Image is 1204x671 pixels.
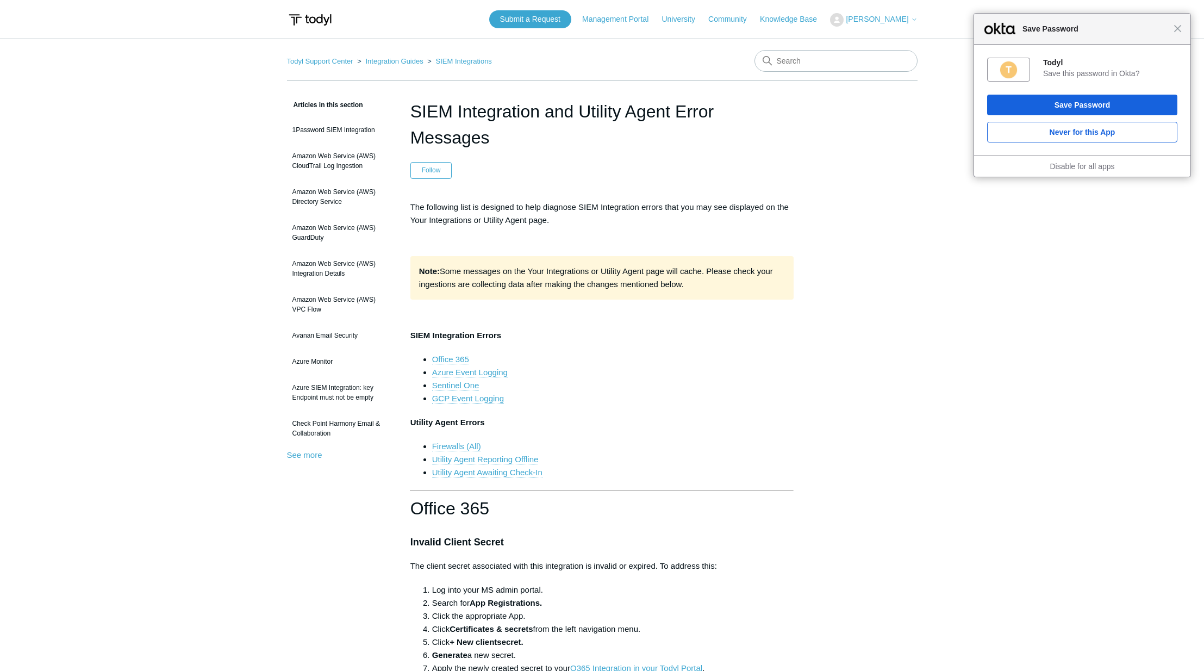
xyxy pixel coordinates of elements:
[432,442,481,451] a: Firewalls (All)
[432,597,794,610] li: Search for
[287,413,394,444] a: Check Point Harmony Email & Collaboration
[287,377,394,408] a: Azure SIEM Integration: key Endpoint must not be empty
[287,218,394,248] a: Amazon Web Service (AWS) GuardDuty
[582,14,659,25] a: Management Portal
[987,95,1177,115] button: Save Password
[410,256,794,300] div: Some messages on the Your Integrations or Utility Agent page will cache. Please check your ingest...
[410,162,452,178] button: Follow Article
[999,60,1018,79] img: Xt+jbwAAAAZJREFUAwAn0oSzCA2izgAAAABJRU5ErkJggg==
[708,14,758,25] a: Community
[355,57,425,65] li: Integration Guides
[754,50,918,72] input: Search
[432,583,794,597] li: Log into your MS admin portal.
[287,450,322,459] a: See more
[287,146,394,176] a: Amazon Web Service (AWS) CloudTrail Log Ingestion
[287,253,394,284] a: Amazon Web Service (AWS) Integration Details
[410,201,794,227] p: The following list is designed to help diagnose SIEM Integration errors that you may see displaye...
[470,598,542,607] strong: App Registrations.
[432,394,504,403] a: GCP Event Logging
[410,560,794,573] p: The client secret associated with this integration is invalid or expired. To address this:
[497,637,523,647] strong: secret.
[450,624,533,633] strong: Certificates & secrets
[432,468,542,477] a: Utility Agent Awaiting Check-In
[432,610,794,623] li: Click the appropriate App.
[1050,162,1114,171] a: Disable for all apps
[489,10,571,28] a: Submit a Request
[365,57,423,65] a: Integration Guides
[432,636,794,649] li: Click
[287,351,394,372] a: Azure Monitor
[287,182,394,212] a: Amazon Web Service (AWS) Directory Service
[287,120,394,140] a: 1Password SIEM Integration
[287,57,355,65] li: Todyl Support Center
[287,101,363,109] span: Articles in this section
[425,57,492,65] li: SIEM Integrations
[450,637,497,647] strong: + New client
[410,418,485,427] strong: Utility Agent Errors
[432,623,794,636] li: Click from the left navigation menu.
[432,368,508,377] a: Azure Event Logging
[419,266,440,276] strong: Note:
[410,535,794,550] h3: Invalid Client Secret
[1043,58,1177,67] div: Todyl
[662,14,706,25] a: University
[432,455,539,464] a: Utility Agent Reporting Offline
[830,13,917,27] button: [PERSON_NAME]
[432,649,794,662] li: a new secret.
[410,98,794,151] h1: SIEM Integration and Utility Agent Error Messages
[1043,69,1177,78] div: Save this password in Okta?
[287,289,394,320] a: Amazon Web Service (AWS) VPC Flow
[410,495,794,523] h1: Office 365
[436,57,492,65] a: SIEM Integrations
[760,14,828,25] a: Knowledge Base
[432,650,467,660] strong: Generate
[846,15,908,23] span: [PERSON_NAME]
[410,331,502,340] strong: SIEM Integration Errors
[287,10,333,30] img: Todyl Support Center Help Center home page
[287,57,353,65] a: Todyl Support Center
[432,381,479,390] a: Sentinel One
[1017,22,1174,35] span: Save Password
[1174,24,1182,33] span: Close
[987,122,1177,142] button: Never for this App
[432,355,469,364] a: Office 365
[287,325,394,346] a: Avanan Email Security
